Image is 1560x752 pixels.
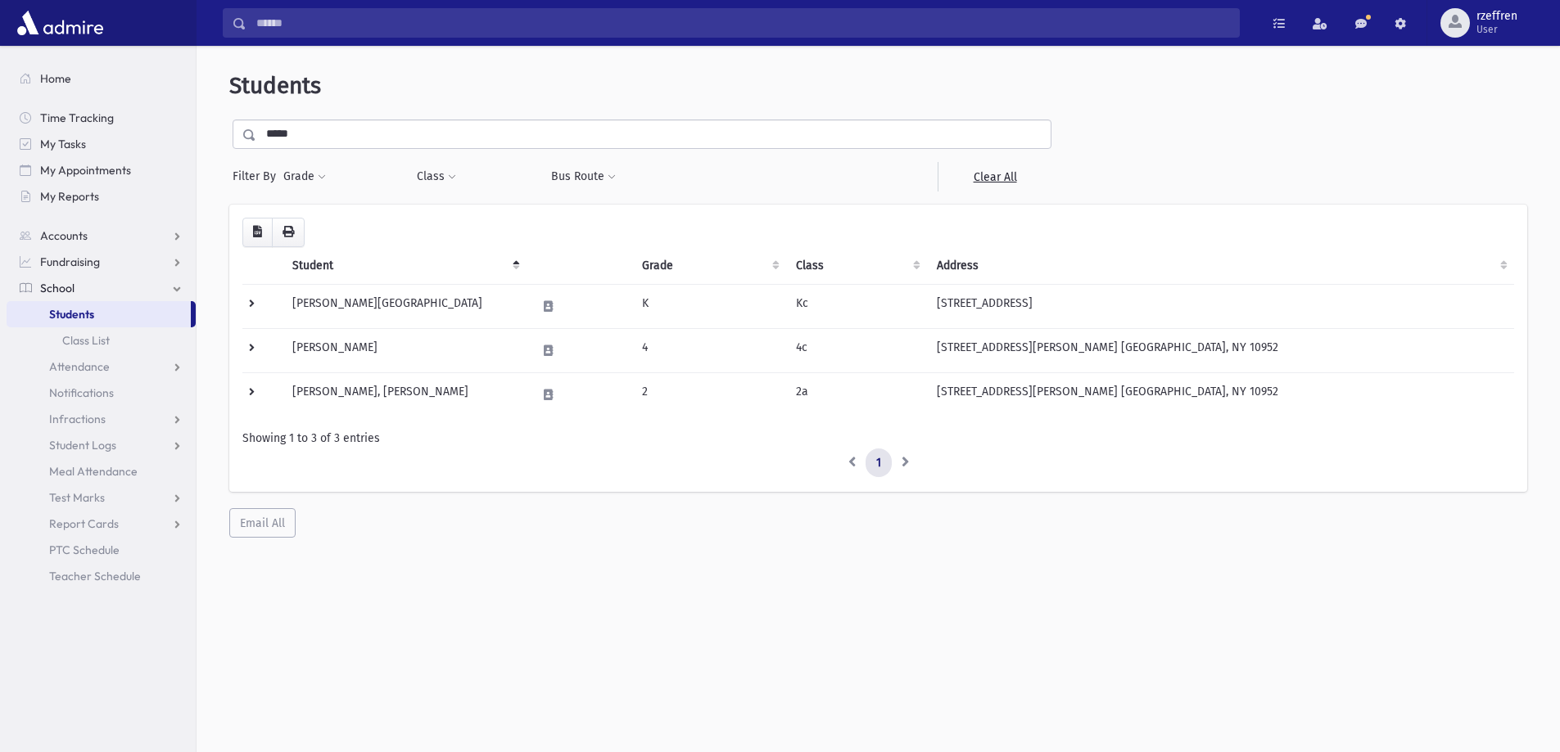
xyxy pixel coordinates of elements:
td: K [632,284,785,328]
span: Notifications [49,385,114,400]
a: My Tasks [7,131,196,157]
span: My Reports [40,189,99,204]
a: Class List [7,327,196,353]
a: Home [7,65,196,92]
span: Time Tracking [40,110,114,125]
input: Search [246,8,1239,38]
td: 2 [632,372,785,417]
th: Student: activate to sort column descending [283,247,527,285]
button: Class [416,162,457,191]
button: Bus Route [550,162,617,191]
a: Students [7,301,191,327]
th: Address: activate to sort column ascending [927,247,1514,285]
span: My Tasks [40,137,86,151]
a: Attendance [7,353,196,380]
span: PTC Schedule [49,543,120,557]
a: Student Logs [7,432,196,458]
a: Report Cards [7,511,196,537]
td: Kc [786,284,927,328]
a: PTC Schedule [7,537,196,563]
span: Students [229,72,321,99]
td: 4 [632,328,785,372]
a: Time Tracking [7,105,196,131]
a: Meal Attendance [7,458,196,484]
span: School [40,281,75,295]
td: 4c [786,328,927,372]
a: Clear All [938,162,1051,191]
span: Attendance [49,359,110,374]
a: Notifications [7,380,196,406]
button: Email All [229,508,296,538]
span: Filter By [233,168,283,185]
button: Grade [283,162,327,191]
span: Fundraising [40,254,100,269]
a: My Appointments [7,157,196,183]
th: Grade: activate to sort column ascending [632,247,785,285]
a: 1 [866,448,892,478]
span: Student Logs [49,438,116,453]
span: Teacher Schedule [49,569,141,583]
span: Accounts [40,228,88,243]
a: Test Marks [7,484,196,511]
span: Report Cards [49,516,119,531]
span: Infractions [49,412,106,426]
td: [STREET_ADDRESS] [927,284,1514,328]
td: [STREET_ADDRESS][PERSON_NAME] [GEOGRAPHIC_DATA], NY 10952 [927,328,1514,372]
span: Test Marks [49,490,105,505]
a: School [7,275,196,301]
td: [PERSON_NAME], [PERSON_NAME] [283,372,527,417]
img: AdmirePro [13,7,107,39]
a: Accounts [7,223,196,249]
td: [STREET_ADDRESS][PERSON_NAME] [GEOGRAPHIC_DATA], NY 10952 [927,372,1514,417]
span: My Appointments [40,163,131,178]
div: Showing 1 to 3 of 3 entries [242,430,1514,447]
span: Students [49,307,94,322]
button: CSV [242,218,273,247]
a: Infractions [7,406,196,432]
td: [PERSON_NAME] [283,328,527,372]
th: Class: activate to sort column ascending [786,247,927,285]
a: My Reports [7,183,196,209]
a: Teacher Schedule [7,563,196,589]
td: 2a [786,372,927,417]
span: Meal Attendance [49,464,138,479]
button: Print [272,218,305,247]
span: Home [40,71,71,86]
span: User [1476,23,1517,36]
a: Fundraising [7,249,196,275]
td: [PERSON_NAME][GEOGRAPHIC_DATA] [283,284,527,328]
span: rzeffren [1476,10,1517,23]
